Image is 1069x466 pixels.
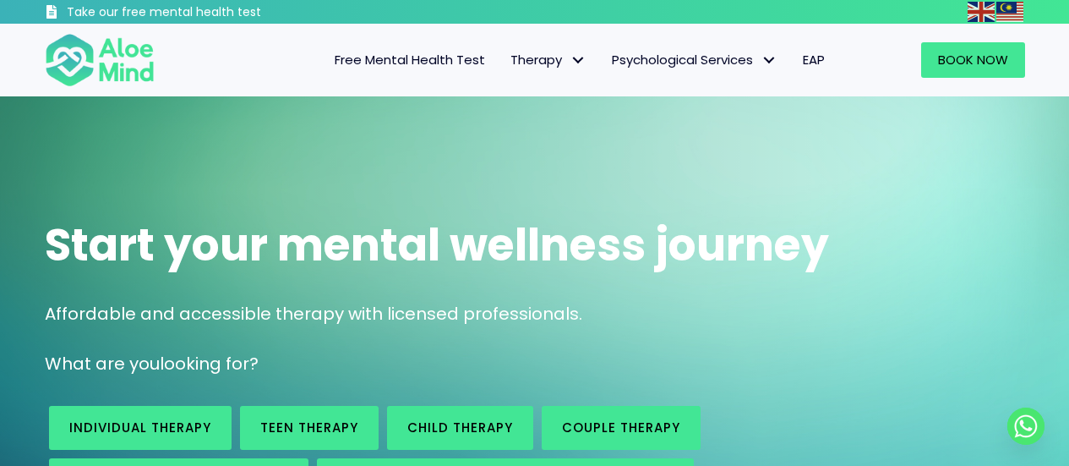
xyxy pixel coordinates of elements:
span: Psychological Services [612,51,777,69]
a: English [968,2,996,21]
a: Child Therapy [387,406,533,450]
a: TherapyTherapy: submenu [498,42,599,78]
a: Book Now [921,42,1025,78]
img: Aloe mind Logo [45,32,155,88]
nav: Menu [177,42,837,78]
span: Couple therapy [562,419,680,436]
img: en [968,2,995,22]
span: Individual therapy [69,419,211,436]
a: Individual therapy [49,406,232,450]
h3: Take our free mental health test [67,4,352,21]
a: Free Mental Health Test [322,42,498,78]
a: Malay [996,2,1025,21]
a: Couple therapy [542,406,701,450]
span: EAP [803,51,825,69]
span: looking for? [160,352,259,376]
span: What are you [45,352,160,376]
span: Child Therapy [407,419,513,436]
a: Teen Therapy [240,406,379,450]
span: Therapy [510,51,586,69]
span: Teen Therapy [260,419,358,436]
span: Book Now [938,51,1008,69]
span: Therapy: submenu [566,48,591,73]
img: ms [996,2,1023,22]
span: Free Mental Health Test [335,51,485,69]
a: Psychological ServicesPsychological Services: submenu [599,42,790,78]
span: Psychological Services: submenu [757,48,782,73]
span: Start your mental wellness journey [45,214,829,276]
p: Affordable and accessible therapy with licensed professionals. [45,302,1025,326]
a: Whatsapp [1007,408,1044,445]
a: Take our free mental health test [45,4,352,24]
a: EAP [790,42,837,78]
